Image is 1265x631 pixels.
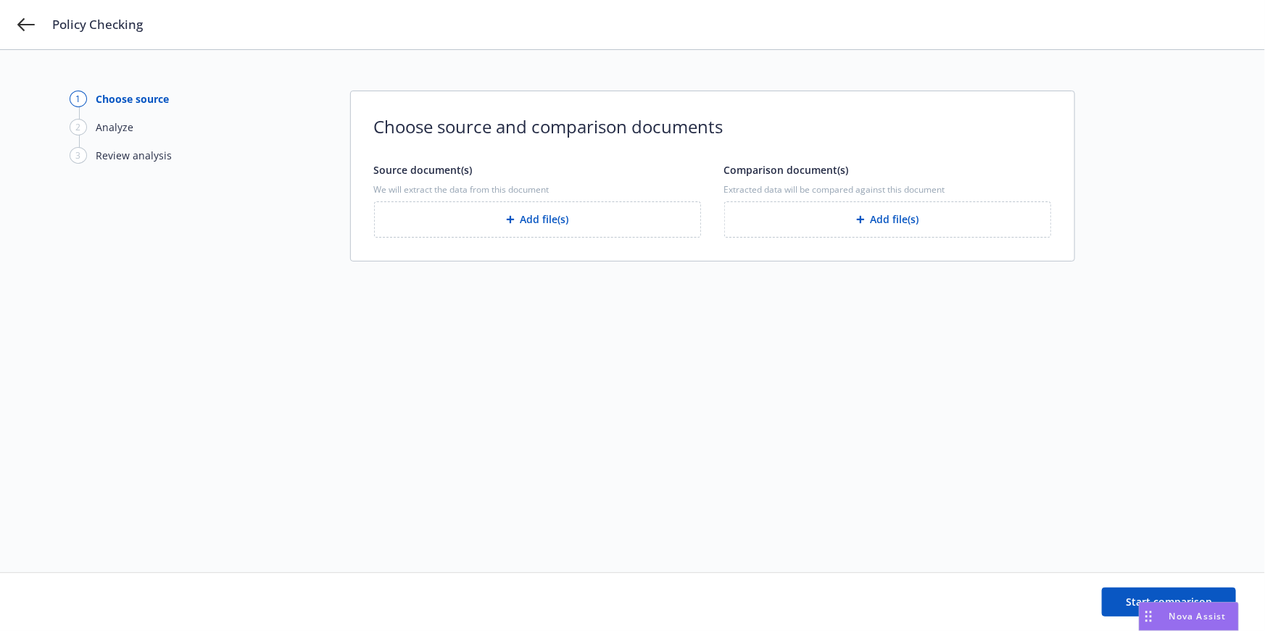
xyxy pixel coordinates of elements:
span: Start comparison [1126,595,1212,609]
div: Choose source [96,91,169,106]
div: Drag to move [1140,603,1158,630]
span: Extracted data will be compared against this document [724,183,1051,196]
div: Review analysis [96,148,172,163]
span: Choose source and comparison documents [374,114,1051,139]
span: Nova Assist [1169,610,1227,622]
button: Add file(s) [724,201,1051,238]
div: Analyze [96,120,133,135]
span: Policy Checking [52,16,143,33]
div: 1 [70,91,87,107]
span: We will extract the data from this document [374,183,701,196]
button: Nova Assist [1139,602,1239,631]
button: Add file(s) [374,201,701,238]
span: Source document(s) [374,163,473,177]
button: Start comparison [1102,588,1236,617]
div: 3 [70,147,87,164]
div: 2 [70,119,87,135]
span: Comparison document(s) [724,163,849,177]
